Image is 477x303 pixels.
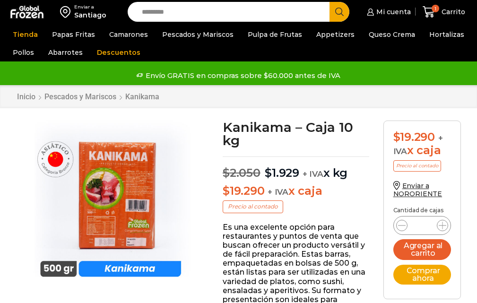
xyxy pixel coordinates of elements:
[303,169,323,179] span: + IVA
[393,239,451,260] button: Agregar al carrito
[432,5,439,12] span: 1
[393,207,451,214] p: Cantidad de cajas
[439,7,465,17] span: Carrito
[265,166,299,180] bdi: 1.929
[29,121,192,284] img: kanikama
[330,2,349,22] button: Search button
[223,166,260,180] bdi: 2.050
[104,26,153,43] a: Camarones
[393,130,451,158] div: x caja
[43,43,87,61] a: Abarrotes
[8,43,39,61] a: Pollos
[125,92,160,101] a: Kanikama
[393,130,400,144] span: $
[364,26,420,43] a: Queso Crema
[47,26,100,43] a: Papas Fritas
[74,10,106,20] div: Santiago
[223,184,230,198] span: $
[157,26,238,43] a: Pescados y Mariscos
[243,26,307,43] a: Pulpa de Frutas
[312,26,359,43] a: Appetizers
[413,219,431,232] input: Product quantity
[223,200,283,213] p: Precio al contado
[223,121,369,147] h1: Kanikama – Caja 10 kg
[364,2,411,21] a: Mi cuenta
[393,160,441,172] p: Precio al contado
[268,187,288,197] span: + IVA
[393,265,451,285] button: Comprar ahora
[425,26,469,43] a: Hortalizas
[223,184,369,198] p: x caja
[17,92,160,101] nav: Breadcrumb
[265,166,272,180] span: $
[60,4,74,20] img: address-field-icon.svg
[393,130,435,144] bdi: 19.290
[17,92,36,101] a: Inicio
[92,43,145,61] a: Descuentos
[8,26,43,43] a: Tienda
[374,7,411,17] span: Mi cuenta
[223,156,369,180] p: x kg
[223,166,230,180] span: $
[44,92,117,101] a: Pescados y Mariscos
[74,4,106,10] div: Enviar a
[393,182,442,198] a: Enviar a NORORIENTE
[223,184,264,198] bdi: 19.290
[420,1,468,23] a: 1 Carrito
